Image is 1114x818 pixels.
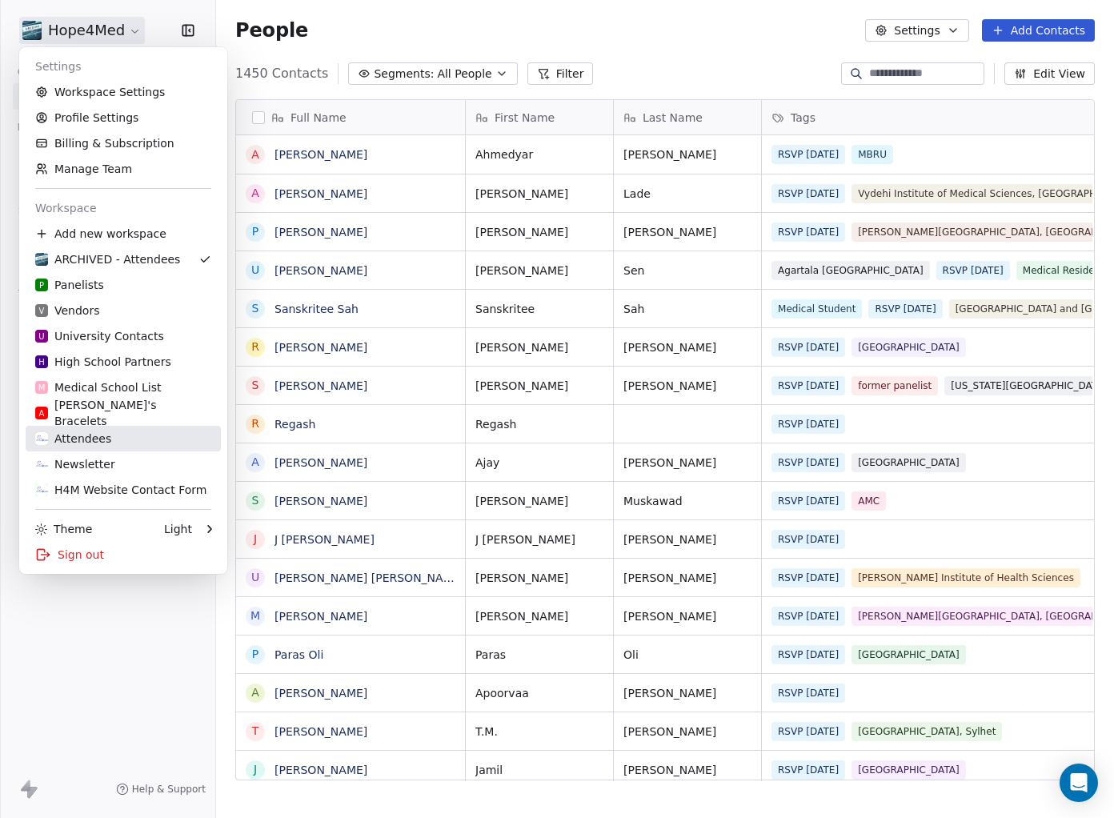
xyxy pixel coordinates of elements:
div: ARCHIVED - Attendees [35,251,180,267]
div: Sign out [26,542,221,567]
a: Profile Settings [26,105,221,130]
span: H [38,356,45,368]
a: Billing & Subscription [26,130,221,156]
img: Hope4Med%20Logo%20-%20Colored.png [35,458,48,471]
div: Theme [35,521,92,537]
div: [PERSON_NAME]'s Bracelets [35,397,211,429]
div: Medical School List [35,379,162,395]
div: Vendors [35,303,99,319]
a: Manage Team [26,156,221,182]
div: Workspace [26,195,221,221]
div: High School Partners [35,354,171,370]
span: M [38,382,46,394]
img: Hope4Med%20Logo%20-%20Colored.png [35,432,48,445]
div: Light [164,521,192,537]
div: Attendees [35,431,111,447]
div: H4M Website Contact Form [35,482,206,498]
a: Workspace Settings [26,79,221,105]
span: A [39,407,45,419]
div: Add new workspace [26,221,221,247]
img: Hope4Med%20Logo%20-%20Colored.png [35,483,48,496]
span: V [39,305,45,317]
span: U [38,331,44,343]
div: Panelists [35,277,104,293]
span: P [39,279,44,291]
div: Settings [26,54,221,79]
div: Newsletter [35,456,115,472]
img: H4M%20(1).png [35,253,48,266]
div: University Contacts [35,328,164,344]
